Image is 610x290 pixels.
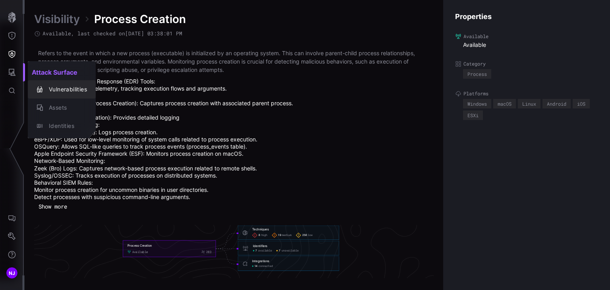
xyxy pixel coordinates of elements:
[28,64,96,80] h2: Attack Surface
[45,121,87,131] div: Identities
[28,80,96,99] button: Vulnerabilities
[28,117,96,135] button: Identities
[45,103,87,113] div: Assets
[45,85,87,95] div: Vulnerabilities
[28,99,96,117] button: Assets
